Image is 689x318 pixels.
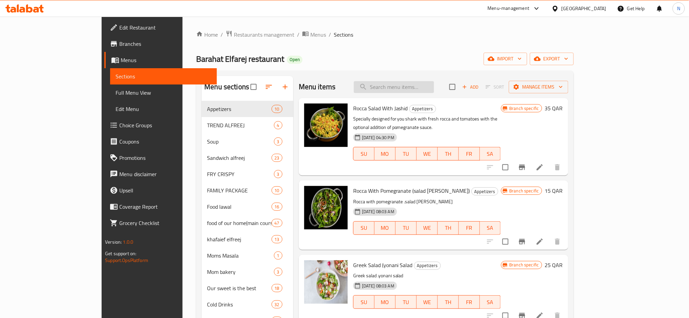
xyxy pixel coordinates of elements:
a: Edit menu item [536,238,544,246]
span: Version: [105,238,122,246]
span: SU [356,223,372,233]
button: FR [459,221,480,235]
span: TH [441,149,456,159]
span: MO [377,149,393,159]
button: TH [438,147,459,161]
span: WE [419,297,435,307]
span: 3 [274,171,282,177]
span: Manage items [514,83,563,91]
span: 3 [274,138,282,145]
div: items [272,300,282,308]
div: Open [287,56,303,64]
button: MO [375,295,396,309]
span: WE [419,149,435,159]
span: Moms Masala [207,251,274,260]
span: Menus [121,56,211,64]
button: TU [396,221,417,235]
span: FR [462,297,477,307]
span: N [677,5,680,12]
span: MO [377,297,393,307]
div: food of our home(main course) [207,219,271,227]
div: Appetizers10 [202,101,293,117]
span: WE [419,223,435,233]
button: WE [417,147,438,161]
div: items [272,284,282,292]
span: FR [462,223,477,233]
span: Our sweet is the best [207,284,271,292]
p: Rocca with pomegranate .salad [PERSON_NAME] [353,198,501,206]
a: Edit Restaurant [104,19,217,36]
a: Support.OpsPlatform [105,256,148,265]
span: Appetizers [410,105,436,113]
span: Select to update [498,235,513,249]
span: Sort sections [261,79,277,95]
span: SU [356,297,372,307]
span: SA [483,223,498,233]
div: items [272,219,282,227]
input: search [354,81,434,93]
a: Coverage Report [104,199,217,215]
span: Open [287,57,303,62]
div: Appetizers [471,187,498,195]
div: Moms Masala1 [202,247,293,264]
div: [GEOGRAPHIC_DATA] [562,5,606,12]
button: SA [480,295,501,309]
span: TH [441,223,456,233]
h6: 25 QAR [545,260,563,270]
a: Promotions [104,150,217,166]
span: Add item [460,82,481,92]
span: Food lawal [207,203,271,211]
div: items [272,105,282,113]
span: TU [398,297,414,307]
h2: Menu sections [204,82,249,92]
span: Select section [445,80,460,94]
a: Grocery Checklist [104,215,217,231]
button: SU [353,295,375,309]
a: Coupons [104,133,217,150]
span: TU [398,149,414,159]
div: items [272,203,282,211]
div: FAMILY PACKAGE [207,186,271,194]
a: Menus [302,30,326,39]
span: TREND ALFREEJ [207,121,274,129]
span: Appetizers [472,188,498,195]
span: Rocca Salad With Jashid [353,103,408,113]
h6: 35 QAR [545,104,563,113]
a: Choice Groups [104,117,217,133]
div: Sandwich alfreej23 [202,150,293,166]
span: 1 [274,252,282,259]
span: 13 [272,236,282,243]
a: Edit menu item [536,163,544,171]
span: TH [441,297,456,307]
button: WE [417,295,438,309]
div: Cold Drinks32 [202,296,293,313]
span: Coupons [119,137,211,146]
button: delete [549,233,566,250]
a: Restaurants management [226,30,294,39]
span: Select to update [498,160,513,174]
button: SA [480,147,501,161]
span: Sections [334,31,353,39]
div: FRY CRISPY [207,170,274,178]
button: Add [460,82,481,92]
button: SA [480,221,501,235]
a: Upsell [104,182,217,199]
span: Menus [310,31,326,39]
a: Menus [104,52,217,68]
a: Edit Menu [110,101,217,117]
span: 16 [272,204,282,210]
button: SU [353,147,375,161]
span: Branch specific [507,262,542,268]
div: TREND ALFREEJ4 [202,117,293,133]
span: MO [377,223,393,233]
button: SU [353,221,375,235]
span: Edit Menu [116,105,211,113]
button: MO [375,147,396,161]
div: items [274,268,282,276]
div: FAMILY PACKAGE10 [202,182,293,199]
span: 10 [272,106,282,112]
span: 1.0.0 [123,238,134,246]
